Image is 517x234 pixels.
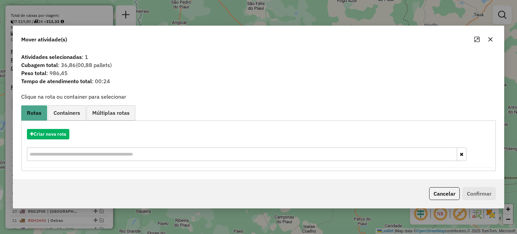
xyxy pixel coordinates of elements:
[21,93,126,101] label: Clique na rota ou container para selecionar
[17,53,499,61] span: : 1
[472,34,482,45] button: Maximize
[21,35,67,43] span: Mover atividade(s)
[27,129,69,139] button: Criar nova rota
[76,62,112,68] span: (00,88 pallets)
[27,110,41,115] span: Rotas
[17,77,499,85] span: : 00:24
[21,54,82,60] strong: Atividades selecionadas
[17,69,499,77] span: : 986,45
[21,70,46,76] strong: Peso total
[92,110,130,115] span: Múltiplas rotas
[429,187,460,200] button: Cancelar
[21,62,58,68] strong: Cubagem total
[54,110,80,115] span: Containers
[17,61,499,69] span: : 36,86
[21,78,92,85] strong: Tempo de atendimento total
